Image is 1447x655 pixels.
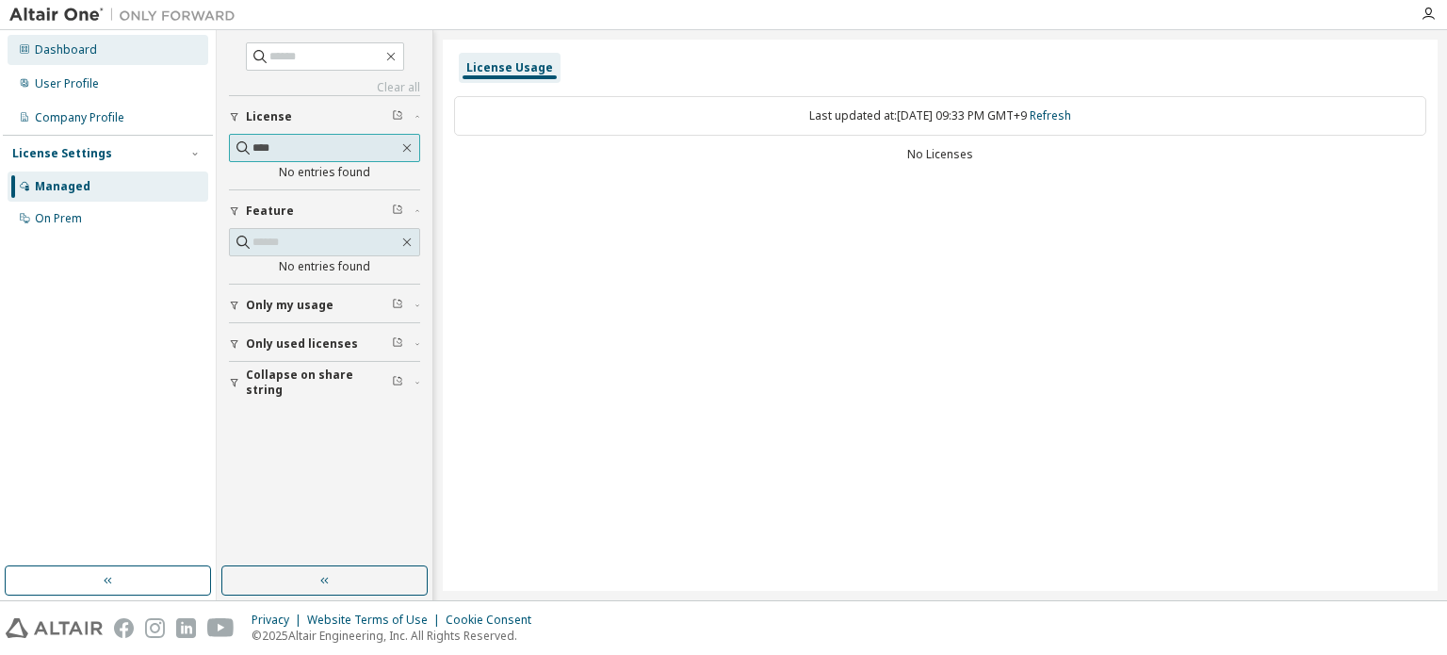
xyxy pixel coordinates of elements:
[12,146,112,161] div: License Settings
[207,618,235,638] img: youtube.svg
[246,368,392,398] span: Collapse on share string
[229,323,420,365] button: Only used licenses
[1030,107,1071,123] a: Refresh
[252,628,543,644] p: © 2025 Altair Engineering, Inc. All Rights Reserved.
[246,109,292,124] span: License
[246,204,294,219] span: Feature
[392,336,403,352] span: Clear filter
[454,147,1426,162] div: No Licenses
[252,613,307,628] div: Privacy
[392,298,403,313] span: Clear filter
[229,259,420,274] div: No entries found
[229,96,420,138] button: License
[446,613,543,628] div: Cookie Consent
[35,42,97,57] div: Dashboard
[35,76,99,91] div: User Profile
[176,618,196,638] img: linkedin.svg
[229,80,420,95] a: Clear all
[466,60,553,75] div: License Usage
[35,179,90,194] div: Managed
[392,204,403,219] span: Clear filter
[114,618,134,638] img: facebook.svg
[307,613,446,628] div: Website Terms of Use
[454,96,1426,136] div: Last updated at: [DATE] 09:33 PM GMT+9
[35,211,82,226] div: On Prem
[229,190,420,232] button: Feature
[145,618,165,638] img: instagram.svg
[229,165,420,180] div: No entries found
[392,109,403,124] span: Clear filter
[246,336,358,352] span: Only used licenses
[6,618,103,638] img: altair_logo.svg
[392,375,403,390] span: Clear filter
[9,6,245,25] img: Altair One
[246,298,333,313] span: Only my usage
[229,362,420,403] button: Collapse on share string
[229,285,420,326] button: Only my usage
[35,110,124,125] div: Company Profile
